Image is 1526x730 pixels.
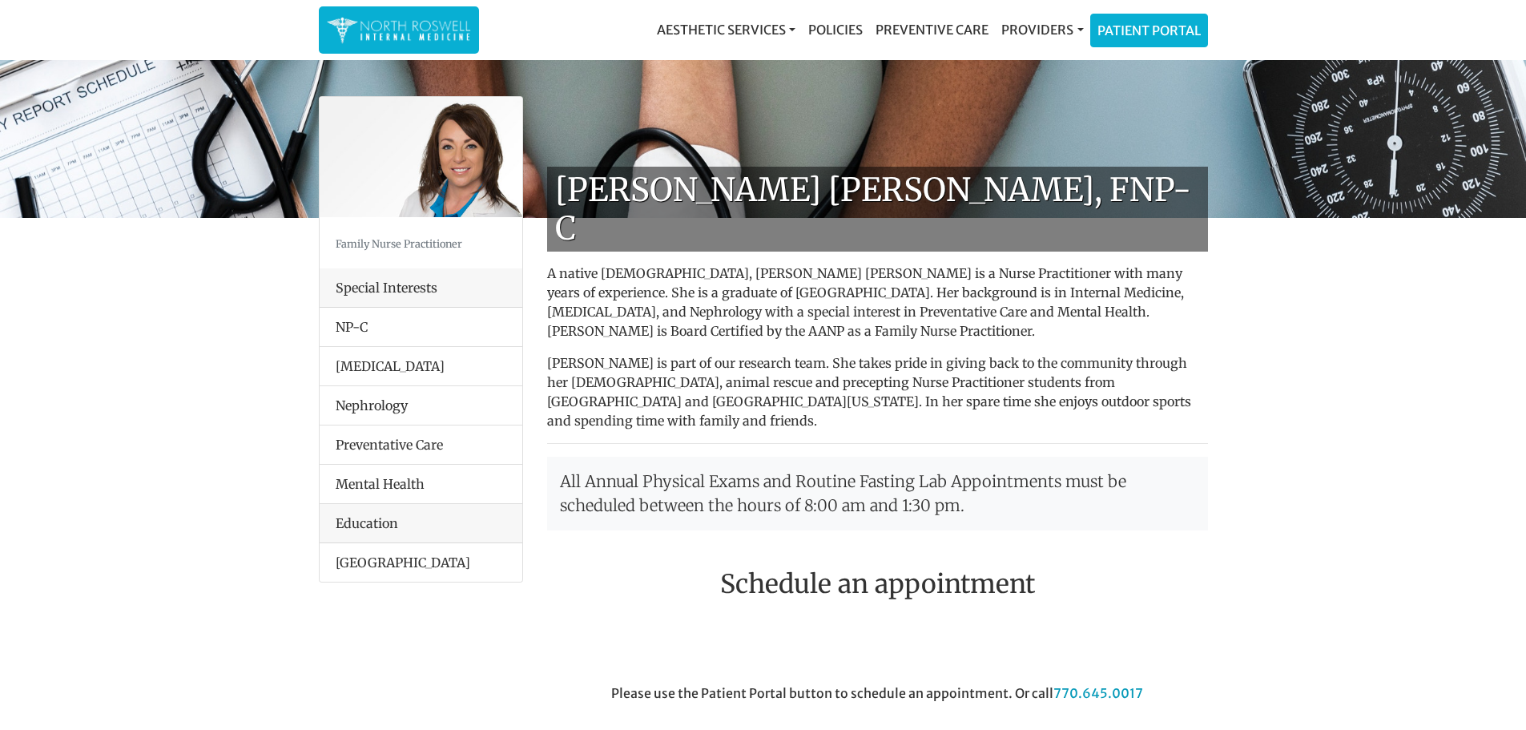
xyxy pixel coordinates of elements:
[320,97,522,217] img: Keela Weeks Leger, FNP-C
[327,14,471,46] img: North Roswell Internal Medicine
[547,167,1208,252] h1: [PERSON_NAME] [PERSON_NAME], FNP-C
[320,425,522,465] li: Preventative Care
[320,385,522,425] li: Nephrology
[547,569,1208,599] h2: Schedule an appointment
[1091,14,1207,46] a: Patient Portal
[336,237,462,250] small: Family Nurse Practitioner
[547,457,1208,530] p: All Annual Physical Exams and Routine Fasting Lab Appointments must be scheduled between the hour...
[1053,685,1143,701] a: 770.645.0017
[802,14,869,46] a: Policies
[320,464,522,504] li: Mental Health
[650,14,802,46] a: Aesthetic Services
[547,264,1208,341] p: A native [DEMOGRAPHIC_DATA], [PERSON_NAME] [PERSON_NAME] is a Nurse Practitioner with many years ...
[320,543,522,582] li: [GEOGRAPHIC_DATA]
[995,14,1089,46] a: Providers
[320,346,522,386] li: [MEDICAL_DATA]
[320,308,522,347] li: NP-C
[547,353,1208,430] p: [PERSON_NAME] is part of our research team. She takes pride in giving back to the community throu...
[320,504,522,543] div: Education
[869,14,995,46] a: Preventive Care
[320,268,522,308] div: Special Interests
